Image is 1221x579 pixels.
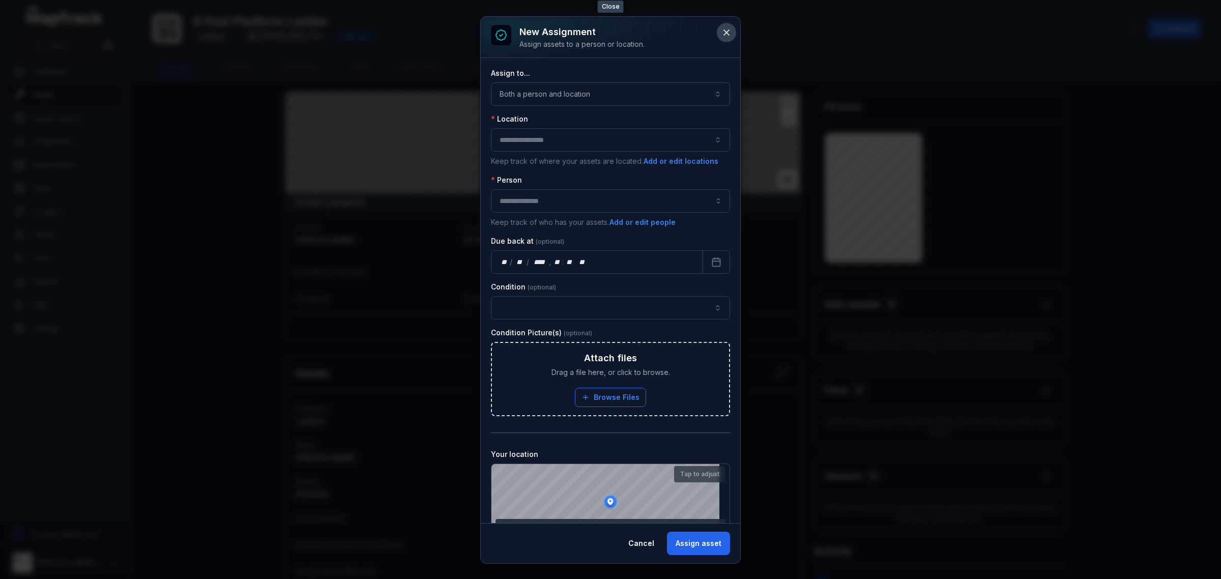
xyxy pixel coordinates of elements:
button: Calendar [703,250,730,274]
button: Cancel [620,532,663,555]
strong: Tap to adjust [680,470,719,478]
canvas: Map [491,464,719,539]
button: Browse Files [575,388,646,407]
input: assignment-add:person-label [491,189,730,213]
div: / [510,257,513,267]
div: hour, [552,257,562,267]
span: Drag a file here, or click to browse. [551,367,670,378]
label: Assign to... [491,68,530,78]
div: am/pm, [577,257,588,267]
h3: New assignment [519,25,645,39]
div: : [562,257,565,267]
label: Condition Picture(s) [491,328,592,338]
label: Person [491,175,522,185]
div: year, [530,257,549,267]
label: Location [491,114,528,124]
button: Both a person and location [491,82,730,106]
button: Add or edit people [609,217,676,228]
div: day, [500,257,510,267]
div: Assign assets to a person or location. [519,39,645,49]
p: Keep track of who has your assets. [491,217,730,228]
div: / [527,257,530,267]
span: Close [598,1,624,13]
label: Condition [491,282,556,292]
button: Add or edit locations [643,156,719,167]
div: minute, [565,257,575,267]
div: , [549,257,552,267]
h3: Attach files [584,351,637,365]
div: month, [513,257,527,267]
label: Due back at [491,236,564,246]
button: Assign asset [667,532,730,555]
label: Your location [491,449,538,459]
p: Keep track of where your assets are located. [491,156,730,167]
